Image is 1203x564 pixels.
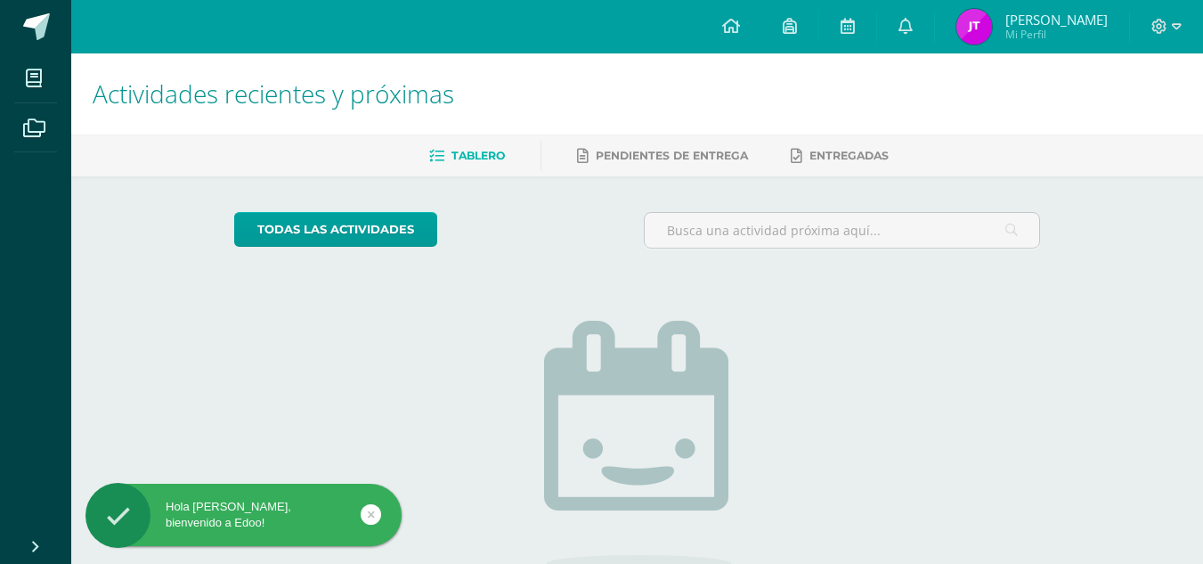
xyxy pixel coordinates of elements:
[451,149,505,162] span: Tablero
[1005,11,1108,29] span: [PERSON_NAME]
[577,142,748,170] a: Pendientes de entrega
[85,499,402,531] div: Hola [PERSON_NAME], bienvenido a Edoo!
[93,77,454,110] span: Actividades recientes y próximas
[809,149,889,162] span: Entregadas
[429,142,505,170] a: Tablero
[596,149,748,162] span: Pendientes de entrega
[645,213,1039,248] input: Busca una actividad próxima aquí...
[1005,27,1108,42] span: Mi Perfil
[956,9,992,45] img: 12c8e9fd370cddd27b8f04261aae6b27.png
[791,142,889,170] a: Entregadas
[234,212,437,247] a: todas las Actividades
